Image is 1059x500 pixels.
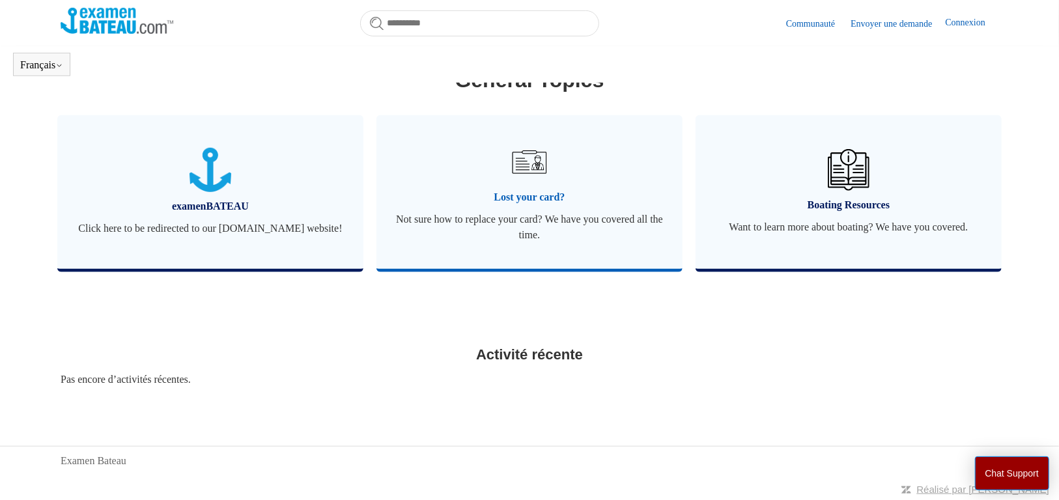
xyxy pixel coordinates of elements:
img: 01JRG6G4NA4NJ1BVG8MJM761YH [507,139,552,185]
a: Connexion [946,16,998,31]
a: Envoyer une demande [851,17,945,31]
img: 01JHREV2E6NG3DHE8VTG8QH796 [828,149,869,191]
span: Want to learn more about boating? We have you covered. [715,219,982,235]
input: Rechercher [360,10,599,36]
a: Boating Resources Want to learn more about boating? We have you covered. [696,115,1002,269]
button: Français [20,59,63,71]
span: Click here to be redirected to our [DOMAIN_NAME] website! [77,221,344,236]
a: Communauté [786,17,848,31]
span: examenBATEAU [77,199,344,214]
img: Page d’accueil du Centre d’aide Examen Bateau [61,8,173,34]
span: Boating Resources [715,197,982,213]
h2: Activité récente [61,344,998,365]
a: Examen Bateau [61,453,126,469]
img: 01JTNN85WSQ5FQ6HNXPDSZ7SRA [190,148,231,193]
span: Lost your card? [396,189,663,205]
button: Chat Support [975,456,1050,490]
div: Pas encore d’activités récentes. [61,372,998,387]
a: examenBATEAU Click here to be redirected to our [DOMAIN_NAME] website! [57,115,363,269]
span: Not sure how to replace your card? We have you covered all the time. [396,212,663,243]
a: Réalisé par [PERSON_NAME] [917,484,1049,495]
a: Lost your card? Not sure how to replace your card? We have you covered all the time. [376,115,683,269]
